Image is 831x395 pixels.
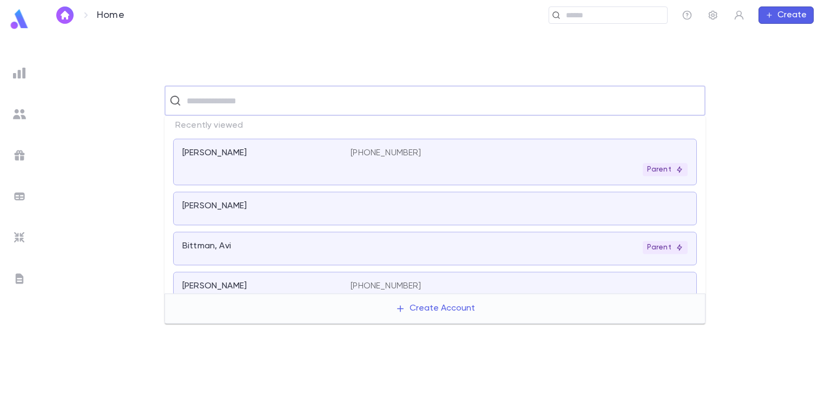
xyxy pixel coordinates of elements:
p: [PHONE_NUMBER] [351,148,421,159]
img: home_white.a664292cf8c1dea59945f0da9f25487c.svg [58,11,71,19]
p: Parent [647,165,683,174]
img: students_grey.60c7aba0da46da39d6d829b817ac14fc.svg [13,108,26,121]
img: batches_grey.339ca447c9d9533ef1741baa751efc33.svg [13,190,26,203]
p: [PHONE_NUMBER] [351,281,421,292]
p: [PERSON_NAME] [182,148,247,159]
img: logo [9,9,30,30]
p: [PERSON_NAME] [182,281,247,292]
p: [PERSON_NAME] [182,201,247,212]
p: Recently viewed [164,116,705,135]
div: Parent [643,163,688,176]
img: letters_grey.7941b92b52307dd3b8a917253454ce1c.svg [13,272,26,285]
button: Create [759,6,814,24]
p: Home [97,9,124,21]
button: Create Account [387,298,484,319]
p: Parent [647,243,683,252]
div: Parent [643,241,688,254]
p: Bittman, Avi [182,241,231,252]
img: campaigns_grey.99e729a5f7ee94e3726e6486bddda8f1.svg [13,149,26,162]
img: reports_grey.c525e4749d1bce6a11f5fe2a8de1b229.svg [13,67,26,80]
img: imports_grey.530a8a0e642e233f2baf0ef88e8c9fcb.svg [13,231,26,244]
